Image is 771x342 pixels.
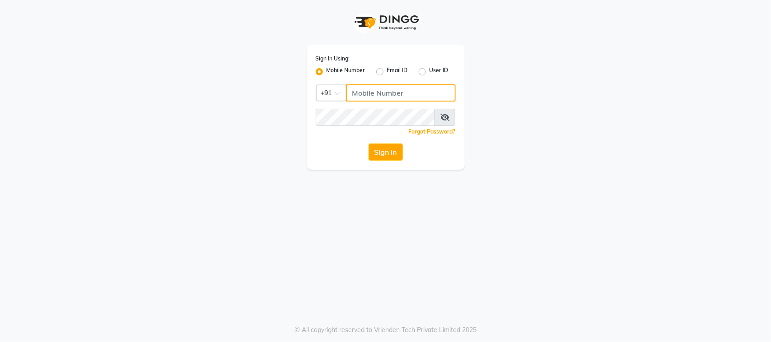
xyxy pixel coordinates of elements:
label: Mobile Number [327,66,365,77]
label: User ID [430,66,449,77]
input: Username [316,109,435,126]
img: logo1.svg [350,9,422,36]
input: Username [346,84,456,102]
a: Forgot Password? [409,128,456,135]
button: Sign In [369,143,403,161]
label: Email ID [387,66,408,77]
label: Sign In Using: [316,55,350,63]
